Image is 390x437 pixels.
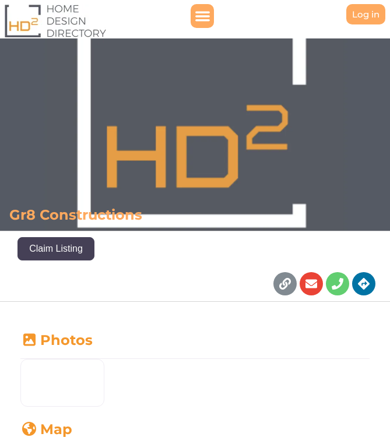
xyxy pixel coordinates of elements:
[191,4,215,28] div: Menu Toggle
[21,360,104,406] img: Builders
[20,332,93,348] a: Photos
[9,205,354,225] h6: Gr8 Constructions
[17,237,94,260] button: Claim Listing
